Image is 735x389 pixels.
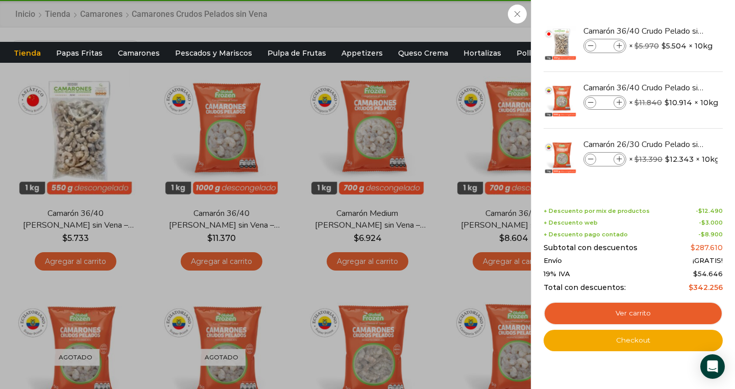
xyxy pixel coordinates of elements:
a: Queso Crema [393,43,453,63]
a: Papas Fritas [51,43,108,63]
bdi: 287.610 [691,243,723,252]
span: × × 10kg [629,39,713,53]
span: Envío [544,257,562,265]
input: Product quantity [597,40,612,52]
a: Pulpa de Frutas [262,43,331,63]
a: Ver carrito [544,302,723,325]
span: - [696,208,723,214]
a: Camarones [113,43,165,63]
span: ¡GRATIS! [693,257,723,265]
bdi: 5.970 [634,41,659,51]
bdi: 12.343 [665,154,694,164]
bdi: 11.840 [634,98,662,107]
input: Product quantity [597,97,612,108]
a: Pescados y Mariscos [170,43,257,63]
span: + Descuento web [544,220,598,226]
a: Pollos [511,43,545,63]
span: $ [701,219,705,226]
span: $ [698,207,702,214]
span: 19% IVA [544,270,570,278]
input: Product quantity [597,154,612,165]
span: Total con descuentos: [544,283,626,292]
bdi: 3.000 [701,219,723,226]
span: $ [665,154,670,164]
span: $ [661,41,666,51]
span: - [698,231,723,238]
span: 54.646 [693,270,723,278]
span: + Descuento pago contado [544,231,628,238]
span: $ [689,283,693,292]
a: Appetizers [336,43,388,63]
a: Camarón 36/40 Crudo Pelado sin Vena - Bronze - Caja 10 kg [583,26,705,37]
span: $ [634,155,639,164]
a: Camarón 36/40 Crudo Pelado sin Vena - Super Prime - Caja 10 kg [583,82,705,93]
bdi: 12.490 [698,207,723,214]
span: + Descuento por mix de productos [544,208,650,214]
bdi: 342.256 [689,283,723,292]
span: Subtotal con descuentos [544,244,638,252]
span: $ [665,98,669,108]
span: $ [634,41,639,51]
bdi: 8.900 [701,231,723,238]
bdi: 5.504 [661,41,687,51]
span: × × 10kg [629,152,720,166]
a: Camarón 26/30 Crudo Pelado sin Vena - Super Prime - Caja 10 kg [583,139,705,150]
bdi: 10.914 [665,98,692,108]
span: $ [691,243,695,252]
bdi: 13.390 [634,155,663,164]
span: $ [634,98,639,107]
a: Hortalizas [458,43,506,63]
span: × × 10kg [629,95,718,110]
div: Open Intercom Messenger [700,354,725,379]
span: $ [693,270,698,278]
span: $ [701,231,705,238]
a: Tienda [9,43,46,63]
span: - [699,220,723,226]
a: Checkout [544,330,723,351]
